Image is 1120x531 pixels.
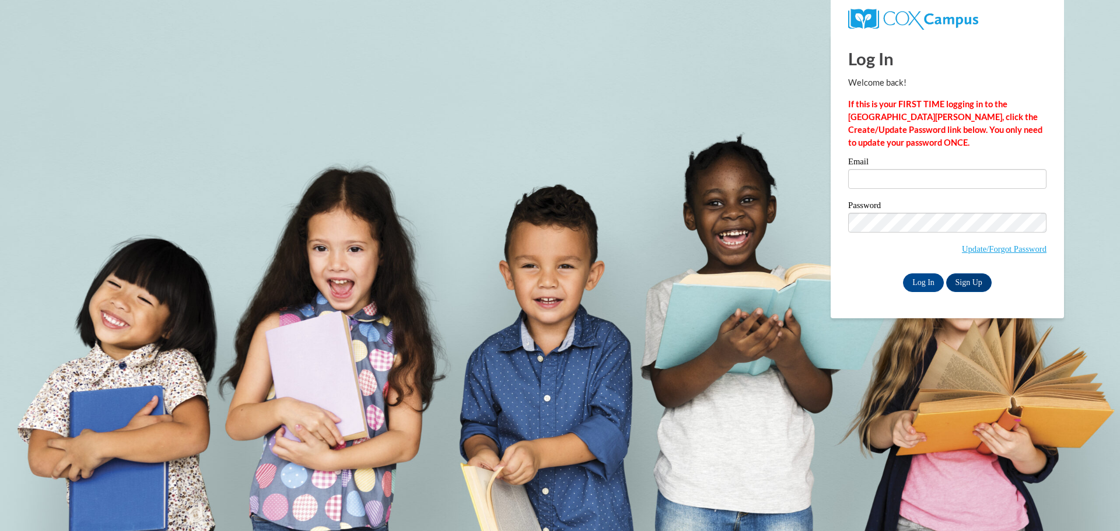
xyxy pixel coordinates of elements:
a: COX Campus [848,13,978,23]
strong: If this is your FIRST TIME logging in to the [GEOGRAPHIC_DATA][PERSON_NAME], click the Create/Upd... [848,99,1042,147]
a: Update/Forgot Password [962,244,1046,254]
a: Sign Up [946,273,992,292]
img: COX Campus [848,9,978,30]
p: Welcome back! [848,76,1046,89]
input: Log In [903,273,944,292]
label: Email [848,157,1046,169]
h1: Log In [848,47,1046,71]
label: Password [848,201,1046,213]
